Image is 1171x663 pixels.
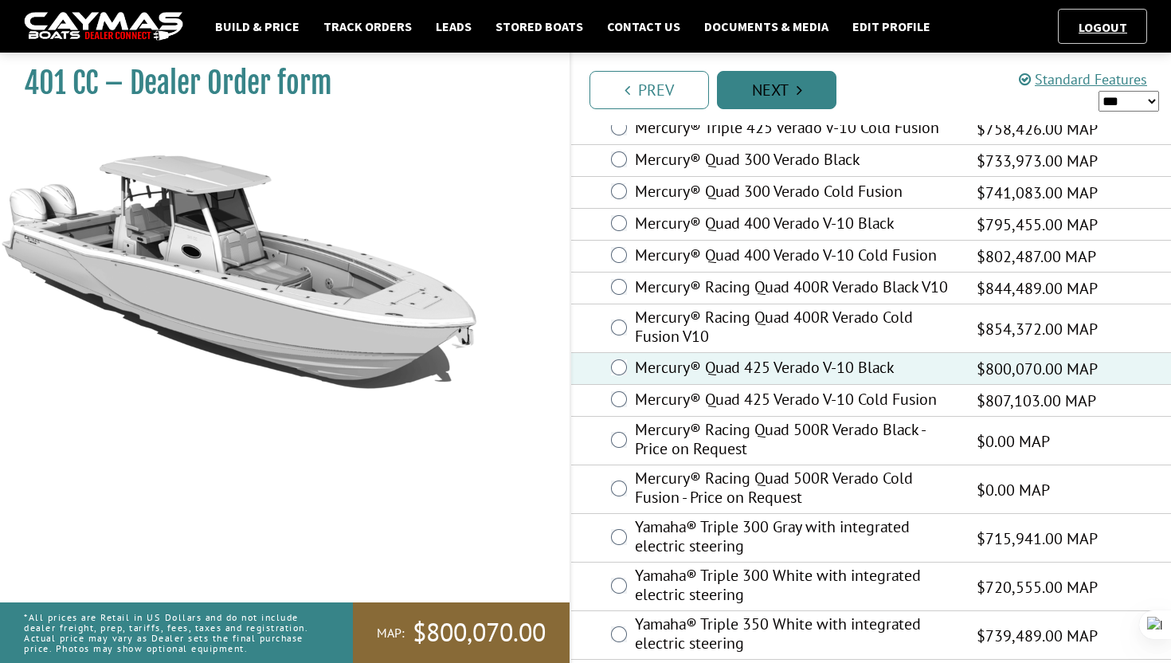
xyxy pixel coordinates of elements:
[428,16,480,37] a: Leads
[377,625,405,641] span: MAP:
[585,69,1171,109] ul: Pagination
[589,71,709,109] a: Prev
[977,317,1098,341] span: $854,372.00 MAP
[977,117,1098,141] span: $758,426.00 MAP
[977,277,1098,300] span: $844,489.00 MAP
[599,16,688,37] a: Contact Us
[635,308,957,350] label: Mercury® Racing Quad 400R Verado Cold Fusion V10
[315,16,420,37] a: Track Orders
[353,602,570,663] a: MAP:$800,070.00
[635,182,957,205] label: Mercury® Quad 300 Verado Cold Fusion
[635,614,957,657] label: Yamaha® Triple 350 White with integrated electric steering
[635,420,957,462] label: Mercury® Racing Quad 500R Verado Black - Price on Request
[977,357,1098,381] span: $800,070.00 MAP
[977,478,1050,502] span: $0.00 MAP
[635,277,957,300] label: Mercury® Racing Quad 400R Verado Black V10
[635,358,957,381] label: Mercury® Quad 425 Verado V-10 Black
[696,16,836,37] a: Documents & Media
[977,213,1098,237] span: $795,455.00 MAP
[488,16,591,37] a: Stored Boats
[635,214,957,237] label: Mercury® Quad 400 Verado V-10 Black
[977,181,1098,205] span: $741,083.00 MAP
[413,616,546,649] span: $800,070.00
[635,150,957,173] label: Mercury® Quad 300 Verado Black
[977,430,1050,453] span: $0.00 MAP
[1019,70,1147,88] a: Standard Features
[635,390,957,413] label: Mercury® Quad 425 Verado V-10 Cold Fusion
[635,118,957,141] label: Mercury® Triple 425 Verado V-10 Cold Fusion
[635,245,957,269] label: Mercury® Quad 400 Verado V-10 Cold Fusion
[635,469,957,511] label: Mercury® Racing Quad 500R Verado Cold Fusion - Price on Request
[977,245,1096,269] span: $802,487.00 MAP
[717,71,836,109] a: Next
[844,16,938,37] a: Edit Profile
[635,566,957,608] label: Yamaha® Triple 300 White with integrated electric steering
[24,65,530,101] h1: 401 CC – Dealer Order form
[977,624,1098,648] span: $739,489.00 MAP
[24,12,183,41] img: caymas-dealer-connect-2ed40d3bc7270c1d8d7ffb4b79bf05adc795679939227970def78ec6f6c03838.gif
[977,389,1096,413] span: $807,103.00 MAP
[24,604,317,662] p: *All prices are Retail in US Dollars and do not include dealer freight, prep, tariffs, fees, taxe...
[977,527,1098,551] span: $715,941.00 MAP
[977,149,1098,173] span: $733,973.00 MAP
[977,575,1098,599] span: $720,555.00 MAP
[635,517,957,559] label: Yamaha® Triple 300 Gray with integrated electric steering
[207,16,307,37] a: Build & Price
[1071,19,1135,35] a: Logout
